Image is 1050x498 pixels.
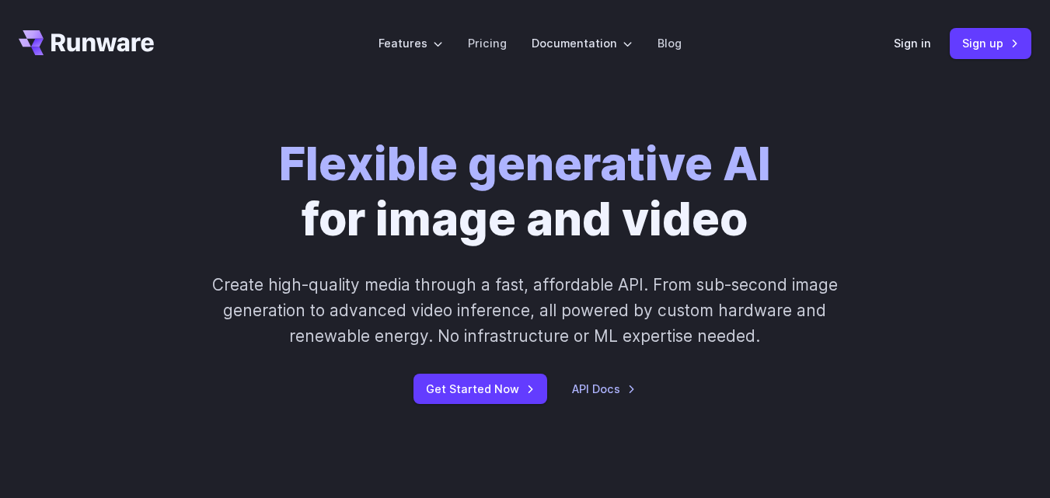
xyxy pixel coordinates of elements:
h1: for image and video [279,137,771,247]
label: Features [378,34,443,52]
a: Pricing [468,34,507,52]
a: Go to / [19,30,154,55]
strong: Flexible generative AI [279,136,771,191]
a: Sign in [894,34,931,52]
label: Documentation [532,34,633,52]
a: Blog [658,34,682,52]
p: Create high-quality media through a fast, affordable API. From sub-second image generation to adv... [201,272,849,350]
a: Sign up [950,28,1031,58]
a: Get Started Now [413,374,547,404]
a: API Docs [572,380,636,398]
